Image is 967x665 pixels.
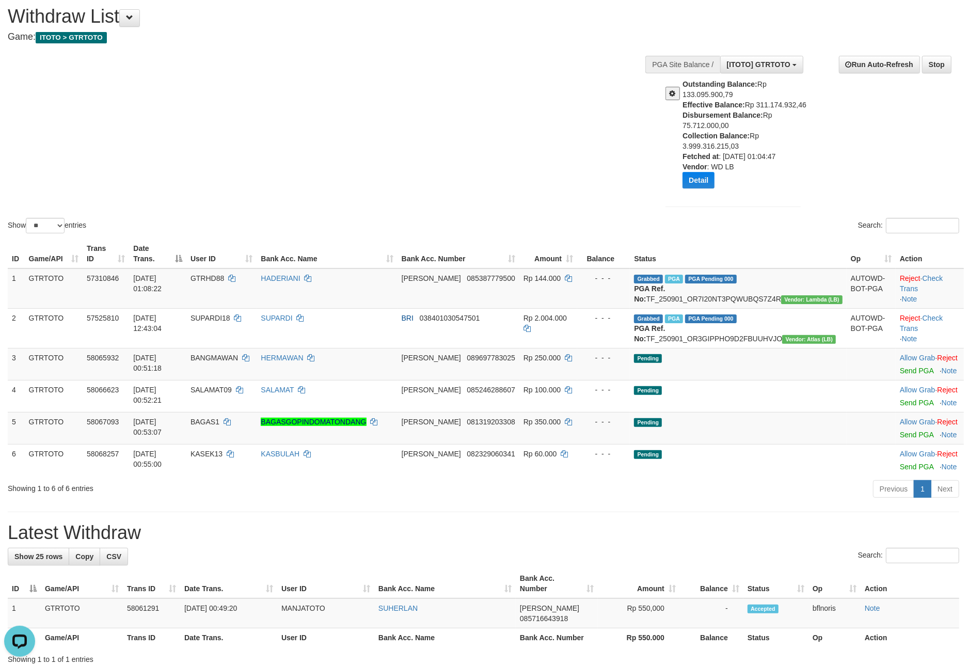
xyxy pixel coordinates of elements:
span: Show 25 rows [14,552,62,561]
a: Note [942,367,957,375]
a: Previous [873,480,914,498]
a: BAGASGOPINDOMATONDANG [261,418,366,426]
a: KASBULAH [261,450,299,458]
td: GTRTOTO [25,412,83,444]
th: Trans ID: activate to sort column ascending [83,239,129,268]
a: Send PGA [900,399,933,407]
a: SUPARDI [261,314,292,322]
span: [PERSON_NAME] [520,604,579,612]
span: · [900,450,937,458]
td: bflnoris [809,598,861,628]
span: 57310846 [87,274,119,282]
th: Action [861,569,959,598]
a: Show 25 rows [8,548,69,565]
a: Reject [937,450,958,458]
h4: Game: [8,32,635,42]
th: Bank Acc. Number [516,628,598,647]
td: GTRTOTO [25,268,83,309]
span: [ITOTO] GTRTOTO [727,60,790,69]
td: GTRTOTO [41,598,123,628]
span: Pending [634,386,662,395]
span: Copy 085716643918 to clipboard [520,614,568,623]
div: Rp 133.095.900,79 Rp 311.174.932,46 Rp 75.712.000,00 Rp 3.999.316.215,03 : [DATE] 01:04:47 : WD LB [683,79,808,196]
th: Date Trans.: activate to sort column descending [129,239,186,268]
span: · [900,386,937,394]
a: HADERIANI [261,274,300,282]
b: Disbursement Balance: [683,111,763,119]
a: Allow Grab [900,418,935,426]
span: SUPARDI18 [191,314,230,322]
a: SUHERLAN [378,604,418,612]
th: Op: activate to sort column ascending [809,569,861,598]
a: Send PGA [900,431,933,439]
th: Amount: activate to sort column ascending [519,239,577,268]
span: Rp 2.004.000 [524,314,567,322]
a: Note [942,399,957,407]
span: Copy 038401030547501 to clipboard [420,314,480,322]
td: GTRTOTO [25,348,83,380]
div: - - - [581,353,626,363]
div: - - - [581,273,626,283]
a: Allow Grab [900,354,935,362]
span: Pending [634,450,662,459]
td: 1 [8,268,25,309]
span: CSV [106,552,121,561]
td: · [896,348,964,380]
span: [PERSON_NAME] [402,450,461,458]
td: · [896,444,964,476]
td: 4 [8,380,25,412]
b: PGA Ref. No: [634,324,665,343]
td: Rp 550,000 [598,598,680,628]
th: Action [896,239,964,268]
a: SALAMAT [261,386,294,394]
th: Bank Acc. Name: activate to sort column ascending [374,569,516,598]
th: Status [743,628,809,647]
th: Op [809,628,861,647]
th: User ID: activate to sort column ascending [277,569,374,598]
th: Amount: activate to sort column ascending [598,569,680,598]
th: Bank Acc. Name: activate to sort column ascending [257,239,397,268]
th: Balance [680,628,743,647]
div: PGA Site Balance / [645,56,720,73]
td: GTRTOTO [25,444,83,476]
span: Grabbed [634,275,663,283]
span: [DATE] 00:52:21 [133,386,162,404]
span: · [900,418,937,426]
a: Send PGA [900,367,933,375]
span: Rp 250.000 [524,354,561,362]
b: Outstanding Balance: [683,80,757,88]
th: Bank Acc. Number: activate to sort column ascending [398,239,519,268]
th: Date Trans. [180,628,277,647]
a: Run Auto-Refresh [839,56,920,73]
span: Copy 082329060341 to clipboard [467,450,515,458]
td: - [680,598,743,628]
th: Game/API: activate to sort column ascending [41,569,123,598]
span: [DATE] 12:43:04 [133,314,162,332]
b: Effective Balance: [683,101,745,109]
label: Search: [858,218,959,233]
th: Op: activate to sort column ascending [847,239,896,268]
span: PGA Pending [685,275,737,283]
td: · [896,380,964,412]
th: Date Trans.: activate to sort column ascending [180,569,277,598]
span: Pending [634,354,662,363]
a: Check Trans [900,274,943,293]
span: [DATE] 00:51:18 [133,354,162,372]
td: TF_250901_OR7I20NT3PQWUBQS7Z4R [630,268,847,309]
span: SALAMAT09 [191,386,232,394]
span: [DATE] 01:08:22 [133,274,162,293]
b: Vendor [683,163,707,171]
span: Copy 089697783025 to clipboard [467,354,515,362]
a: 1 [914,480,931,498]
button: [ITOTO] GTRTOTO [720,56,803,73]
a: Reject [937,386,958,394]
a: CSV [100,548,128,565]
a: Note [942,431,957,439]
td: 2 [8,308,25,348]
a: Next [931,480,959,498]
th: Action [861,628,959,647]
td: · · [896,268,964,309]
td: GTRTOTO [25,380,83,412]
td: TF_250901_OR3GIPPHO9D2FBUUHVJO [630,308,847,348]
span: [PERSON_NAME] [402,418,461,426]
